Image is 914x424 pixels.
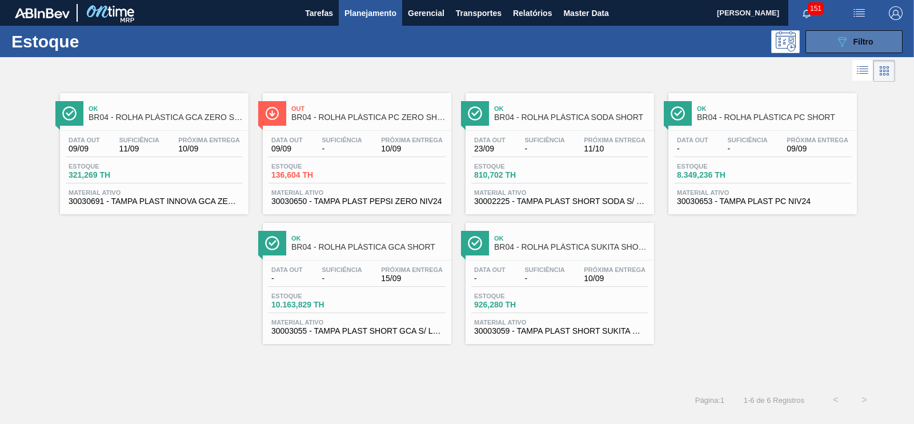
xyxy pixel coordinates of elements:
[695,396,724,405] span: Página : 1
[271,301,351,309] span: 10.163,829 TH
[291,113,446,122] span: BR04 - ROLHA PLÁSTICA PC ZERO SHORT
[524,274,564,283] span: -
[271,171,351,179] span: 136,604 TH
[381,266,443,273] span: Próxima Entrega
[524,266,564,273] span: Suficiência
[677,163,757,170] span: Estoque
[291,235,446,242] span: Ok
[322,266,362,273] span: Suficiência
[322,137,362,143] span: Suficiência
[69,145,100,153] span: 09/09
[852,60,873,82] div: Visão em Lista
[494,113,648,122] span: BR04 - ROLHA PLÁSTICA SODA SHORT
[271,163,351,170] span: Estoque
[408,6,444,20] span: Gerencial
[271,137,303,143] span: Data out
[474,319,646,326] span: Material ativo
[381,274,443,283] span: 15/09
[322,274,362,283] span: -
[584,274,646,283] span: 10/09
[89,105,243,112] span: Ok
[456,6,502,20] span: Transportes
[265,236,279,250] img: Ícone
[291,243,446,251] span: BR04 - ROLHA PLÁSTICA GCA SHORT
[821,386,850,414] button: <
[291,105,446,112] span: Out
[344,6,396,20] span: Planejamento
[494,235,648,242] span: Ok
[677,145,708,153] span: -
[697,113,851,122] span: BR04 - ROLHA PLÁSTICA PC SHORT
[474,293,554,299] span: Estoque
[271,327,443,335] span: 30003055 - TAMPA PLAST SHORT GCA S/ LINER
[474,163,554,170] span: Estoque
[271,319,443,326] span: Material ativo
[494,243,648,251] span: BR04 - ROLHA PLÁSTICA SUKITA SHORT
[727,137,767,143] span: Suficiência
[474,137,506,143] span: Data out
[771,30,800,53] div: Pogramando: nenhum usuário selecionado
[474,327,646,335] span: 30003059 - TAMPA PLAST SHORT SUKITA S/ LINER
[805,30,903,53] button: Filtro
[787,145,848,153] span: 09/09
[69,171,149,179] span: 321,269 TH
[677,189,848,196] span: Material ativo
[474,274,506,283] span: -
[474,189,646,196] span: Material ativo
[852,6,866,20] img: userActions
[853,37,873,46] span: Filtro
[271,274,303,283] span: -
[265,106,279,121] img: Ícone
[474,266,506,273] span: Data out
[11,35,177,48] h1: Estoque
[119,145,159,153] span: 11/09
[524,145,564,153] span: -
[89,113,243,122] span: BR04 - ROLHA PLÁSTICA GCA ZERO SHORT
[808,2,824,15] span: 151
[850,386,879,414] button: >
[69,163,149,170] span: Estoque
[889,6,903,20] img: Logout
[322,145,362,153] span: -
[584,145,646,153] span: 11/10
[271,145,303,153] span: 09/09
[457,85,660,214] a: ÍconeOkBR04 - ROLHA PLÁSTICA SODA SHORTData out23/09Suficiência-Próxima Entrega11/10Estoque810,70...
[727,145,767,153] span: -
[468,236,482,250] img: Ícone
[677,137,708,143] span: Data out
[69,137,100,143] span: Data out
[474,197,646,206] span: 30002225 - TAMPA PLAST SHORT SODA S/ LINER NIV21
[524,137,564,143] span: Suficiência
[788,5,825,21] button: Notificações
[305,6,333,20] span: Tarefas
[271,197,443,206] span: 30030650 - TAMPA PLAST PEPSI ZERO NIV24
[62,106,77,121] img: Ícone
[381,145,443,153] span: 10/09
[271,293,351,299] span: Estoque
[671,106,685,121] img: Ícone
[69,189,240,196] span: Material ativo
[271,266,303,273] span: Data out
[457,214,660,344] a: ÍconeOkBR04 - ROLHA PLÁSTICA SUKITA SHORTData out-Suficiência-Próxima Entrega10/09Estoque926,280 ...
[51,85,254,214] a: ÍconeOkBR04 - ROLHA PLÁSTICA GCA ZERO SHORTData out09/09Suficiência11/09Próxima Entrega10/09Estoq...
[677,197,848,206] span: 30030653 - TAMPA PLAST PC NIV24
[69,197,240,206] span: 30030691 - TAMPA PLAST INNOVA GCA ZERO NIV24
[474,301,554,309] span: 926,280 TH
[494,105,648,112] span: Ok
[584,137,646,143] span: Próxima Entrega
[474,171,554,179] span: 810,702 TH
[119,137,159,143] span: Suficiência
[677,171,757,179] span: 8.349,236 TH
[254,85,457,214] a: ÍconeOutBR04 - ROLHA PLÁSTICA PC ZERO SHORTData out09/09Suficiência-Próxima Entrega10/09Estoque13...
[513,6,552,20] span: Relatórios
[381,137,443,143] span: Próxima Entrega
[178,145,240,153] span: 10/09
[15,8,70,18] img: TNhmsLtSVTkK8tSr43FrP2fwEKptu5GPRR3wAAAABJRU5ErkJggg==
[178,137,240,143] span: Próxima Entrega
[584,266,646,273] span: Próxima Entrega
[697,105,851,112] span: Ok
[660,85,863,214] a: ÍconeOkBR04 - ROLHA PLÁSTICA PC SHORTData out-Suficiência-Próxima Entrega09/09Estoque8.349,236 TH...
[787,137,848,143] span: Próxima Entrega
[474,145,506,153] span: 23/09
[873,60,895,82] div: Visão em Cards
